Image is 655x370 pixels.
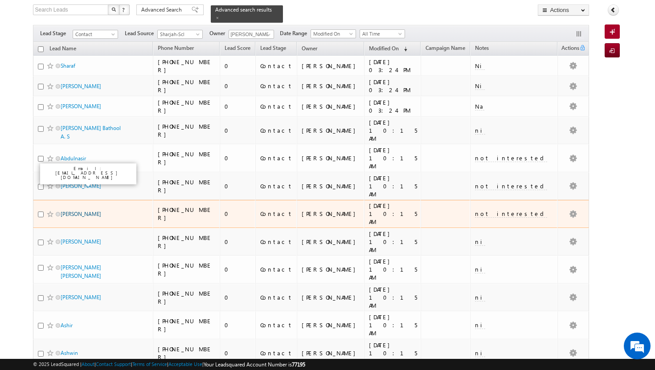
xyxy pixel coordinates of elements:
[369,174,417,198] div: [DATE] 10:15 AM
[122,6,126,13] span: ?
[61,264,101,279] a: [PERSON_NAME] [PERSON_NAME]
[45,44,81,55] a: Lead Name
[220,43,255,55] a: Lead Score
[33,360,305,369] span: © 2025 LeadSquared | | | | |
[302,62,360,70] div: [PERSON_NAME]
[311,29,356,38] a: Modified On
[360,29,405,38] a: All Time
[225,154,251,162] div: 0
[311,30,353,38] span: Modified On
[260,238,293,246] div: Contact
[369,45,399,52] span: Modified On
[158,234,216,250] div: [PHONE_NUMBER]
[260,45,286,51] span: Lead Stage
[302,210,360,218] div: [PERSON_NAME]
[225,321,251,329] div: 0
[369,230,417,254] div: [DATE] 10:15 AM
[158,261,216,277] div: [PHONE_NUMBER]
[369,341,417,365] div: [DATE] 10:15 AM
[475,210,547,217] span: not interested
[475,321,485,329] span: ni
[475,349,485,357] span: ni
[260,102,293,110] div: Contact
[61,350,78,356] a: Ashwin
[369,285,417,309] div: [DATE] 10:15 AM
[475,293,485,301] span: ni
[158,289,216,305] div: [PHONE_NUMBER]
[260,126,293,134] div: Contact
[158,317,216,333] div: [PHONE_NUMBER]
[260,349,293,357] div: Contact
[260,62,293,70] div: Contact
[40,29,73,37] span: Lead Stage
[225,82,251,90] div: 0
[360,30,402,38] span: All Time
[475,182,547,190] span: not interested
[38,46,44,52] input: Check all records
[302,293,360,301] div: [PERSON_NAME]
[369,146,417,170] div: [DATE] 10:15 AM
[260,321,293,329] div: Contact
[302,45,317,52] span: Owner
[158,98,216,114] div: [PHONE_NUMBER]
[302,265,360,273] div: [PERSON_NAME]
[61,294,101,301] a: [PERSON_NAME]
[225,62,251,70] div: 0
[158,178,216,194] div: [PHONE_NUMBER]
[260,154,293,162] div: Contact
[302,238,360,246] div: [PERSON_NAME]
[292,361,305,368] span: 77195
[225,182,251,190] div: 0
[475,102,484,110] span: Na
[260,293,293,301] div: Contact
[168,361,202,367] a: Acceptable Use
[209,29,229,37] span: Owner
[96,361,131,367] a: Contact Support
[225,238,251,246] div: 0
[475,126,485,134] span: ni
[225,265,251,273] div: 0
[225,126,251,134] div: 0
[538,4,589,16] button: Actions
[225,349,251,357] div: 0
[369,257,417,281] div: [DATE] 10:15 AM
[369,313,417,337] div: [DATE] 10:15 AM
[260,265,293,273] div: Contact
[302,154,360,162] div: [PERSON_NAME]
[475,82,485,89] span: Ni
[82,361,94,367] a: About
[204,361,305,368] span: Your Leadsquared Account Number is
[225,210,251,218] div: 0
[369,202,417,226] div: [DATE] 10:15 AM
[158,78,216,94] div: [PHONE_NUMBER]
[158,45,194,51] span: Phone Number
[215,6,272,13] span: Advanced search results
[302,102,360,110] div: [PERSON_NAME]
[61,238,101,245] a: [PERSON_NAME]
[302,321,360,329] div: [PERSON_NAME]
[61,322,73,329] a: Ashir
[260,82,293,90] div: Contact
[132,361,167,367] a: Terms of Service
[158,58,216,74] div: [PHONE_NUMBER]
[61,125,121,140] a: [PERSON_NAME] Bathool A. S
[141,6,184,14] span: Advanced Search
[369,78,417,94] div: [DATE] 03:24 PM
[471,43,493,55] a: Notes
[426,45,465,51] span: Campaign Name
[111,7,116,12] img: Search
[73,30,115,38] span: Contact
[302,349,360,357] div: [PERSON_NAME]
[558,43,579,55] span: Actions
[475,154,547,162] span: not interested
[61,83,101,89] a: [PERSON_NAME]
[280,29,311,37] span: Date Range
[225,293,251,301] div: 0
[44,166,133,179] p: Email: [EMAIL_ADDRESS][DOMAIN_NAME]
[61,211,101,217] a: [PERSON_NAME]
[119,4,130,15] button: ?
[260,182,293,190] div: Contact
[364,43,412,55] a: Modified On (sorted descending)
[158,206,216,222] div: [PHONE_NUMBER]
[125,29,157,37] span: Lead Source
